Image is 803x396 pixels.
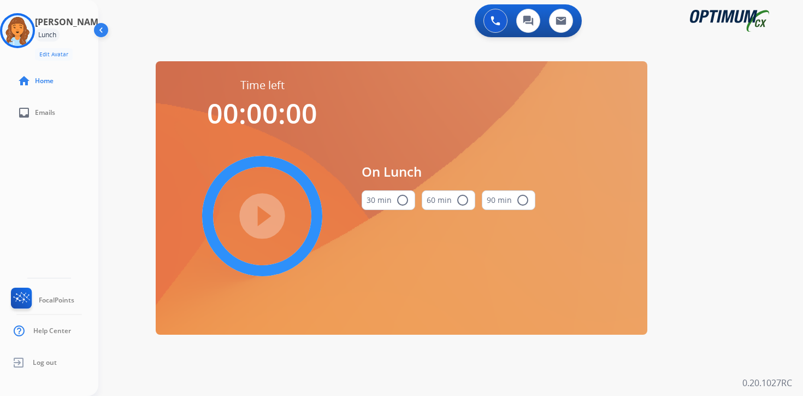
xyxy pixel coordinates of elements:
[240,78,285,93] span: Time left
[456,194,469,207] mat-icon: radio_button_unchecked
[17,106,31,119] mat-icon: inbox
[33,327,71,335] span: Help Center
[35,77,54,85] span: Home
[422,190,475,210] button: 60 min
[39,296,74,305] span: FocalPoints
[35,28,60,42] div: Lunch
[35,48,73,61] button: Edit Avatar
[2,15,33,46] img: avatar
[17,74,31,88] mat-icon: home
[482,190,535,210] button: 90 min
[9,288,74,313] a: FocalPoints
[516,194,529,207] mat-icon: radio_button_unchecked
[362,162,535,182] span: On Lunch
[33,358,57,367] span: Log out
[207,95,317,132] span: 00:00:00
[742,376,792,389] p: 0.20.1027RC
[362,190,415,210] button: 30 min
[35,15,106,28] h3: [PERSON_NAME]
[35,108,55,117] span: Emails
[396,194,409,207] mat-icon: radio_button_unchecked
